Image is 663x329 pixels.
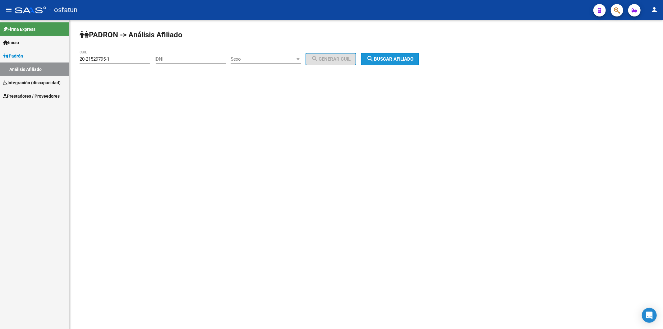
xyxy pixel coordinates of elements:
[311,55,319,63] mat-icon: search
[306,53,356,65] button: Generar CUIL
[651,6,658,13] mat-icon: person
[49,3,77,17] span: - osfatun
[3,26,35,33] span: Firma Express
[3,79,61,86] span: Integración (discapacidad)
[642,308,657,323] div: Open Intercom Messenger
[366,55,374,63] mat-icon: search
[80,30,182,39] strong: PADRON -> Análisis Afiliado
[5,6,12,13] mat-icon: menu
[231,56,295,62] span: Sexo
[3,53,23,59] span: Padrón
[3,39,19,46] span: Inicio
[361,53,419,65] button: Buscar afiliado
[366,56,413,62] span: Buscar afiliado
[154,56,361,62] div: |
[3,93,60,100] span: Prestadores / Proveedores
[311,56,351,62] span: Generar CUIL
